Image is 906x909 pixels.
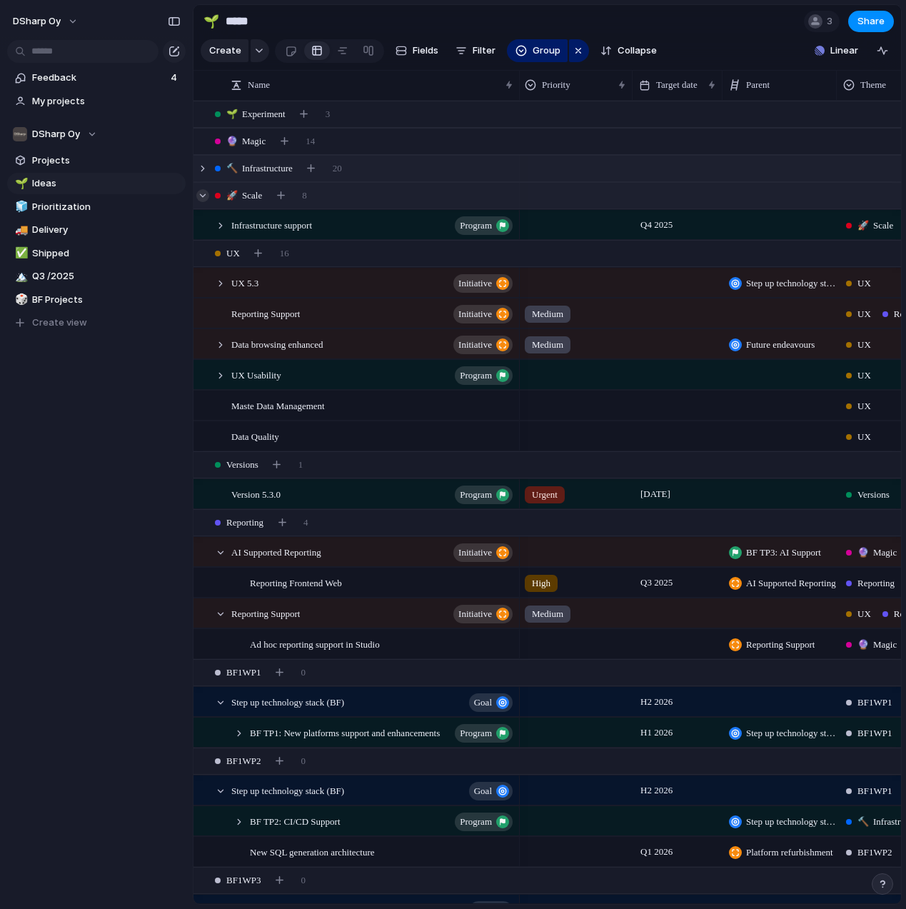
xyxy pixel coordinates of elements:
span: 8 [302,189,307,203]
span: Versions [857,488,890,502]
span: Reporting Support [231,605,300,621]
span: 🚀 [226,190,238,201]
button: 🧊 [13,200,27,214]
span: UX Usability [231,366,281,383]
button: 🌱 [13,176,27,191]
span: Linear [830,44,858,58]
a: Projects [7,150,186,171]
span: BF TP2: CI/CD Support [250,813,341,829]
span: initiative [458,604,492,624]
span: Q1 2026 [637,843,676,860]
span: Maste Data Management [231,397,325,413]
span: 3 [326,107,331,121]
div: 🧊Prioritization [7,196,186,218]
div: 🏔️Q3 /2025 [7,266,186,287]
span: H2 2026 [637,693,676,710]
span: Prioritization [32,200,181,214]
span: Step up technology stack (BF) [746,726,836,740]
span: Q3 /2025 [32,269,181,283]
button: 🏔️ [13,269,27,283]
span: Projects [32,154,181,168]
span: Medium [532,338,563,352]
span: program [460,366,492,386]
span: initiative [458,335,492,355]
a: 🎲BF Projects [7,289,186,311]
span: Feedback [32,71,166,85]
span: initiative [458,543,492,563]
button: program [455,366,513,385]
span: Magic [857,546,897,560]
span: 0 [301,873,306,888]
div: ✅ [15,245,25,261]
button: program [455,216,513,235]
button: Create [201,39,248,62]
span: 4 [303,516,308,530]
button: ✅ [13,246,27,261]
div: 🚚Delivery [7,219,186,241]
span: Step up technology stack (BF) [746,815,836,829]
span: Ad hoc reporting support in Studio [250,636,380,652]
span: UX 5.3 [231,274,258,291]
button: initiative [453,305,513,323]
span: goal [474,781,492,801]
button: initiative [453,336,513,354]
a: 🌱Ideas [7,173,186,194]
span: Target date [656,78,698,92]
span: Infrastructure support [231,216,312,233]
span: Share [857,14,885,29]
span: program [460,485,492,505]
button: initiative [453,543,513,562]
span: DSharp Oy [13,14,61,29]
span: Name [248,78,270,92]
button: initiative [453,605,513,623]
a: My projects [7,91,186,112]
span: DSharp Oy [32,127,80,141]
span: 🔨 [226,163,238,174]
span: 14 [306,134,315,149]
button: 🚚 [13,223,27,237]
span: program [460,216,492,236]
span: Scale [226,189,262,203]
span: Reporting Frontend Web [250,574,342,591]
span: High [532,576,550,591]
button: initiative [453,274,513,293]
div: ✅Shipped [7,243,186,264]
span: BF1WP1 [857,726,892,740]
span: 3 [827,14,837,29]
span: Create view [32,316,87,330]
button: program [455,724,513,743]
span: Magic [226,134,266,149]
button: goal [469,782,513,800]
span: program [460,723,492,743]
span: BF1WP2 [857,845,892,860]
span: Collapse [618,44,657,58]
span: 1 [298,458,303,472]
span: [DATE] [637,486,674,503]
span: initiative [458,273,492,293]
span: H1 2026 [637,724,676,741]
span: UX [857,607,871,621]
span: 20 [333,161,342,176]
div: 🏔️ [15,268,25,285]
span: Ideas [32,176,181,191]
span: 0 [301,754,306,768]
span: Parent [746,78,770,92]
button: goal [469,693,513,712]
span: Group [533,44,560,58]
span: Shipped [32,246,181,261]
span: Q3 2025 [637,574,676,591]
span: 0 [301,666,306,680]
span: BF TP3: AI Support [746,546,821,560]
span: H2 2026 [637,782,676,799]
span: BF Projects [32,293,181,307]
span: AI Supported Reporting [231,543,321,560]
span: BF1WP2 [226,754,261,768]
span: BF1WP1 [857,695,892,710]
span: 4 [171,71,180,85]
button: program [455,486,513,504]
span: Infrastructure [226,161,293,176]
button: Collapse [595,39,663,62]
div: 🎲 [15,291,25,308]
